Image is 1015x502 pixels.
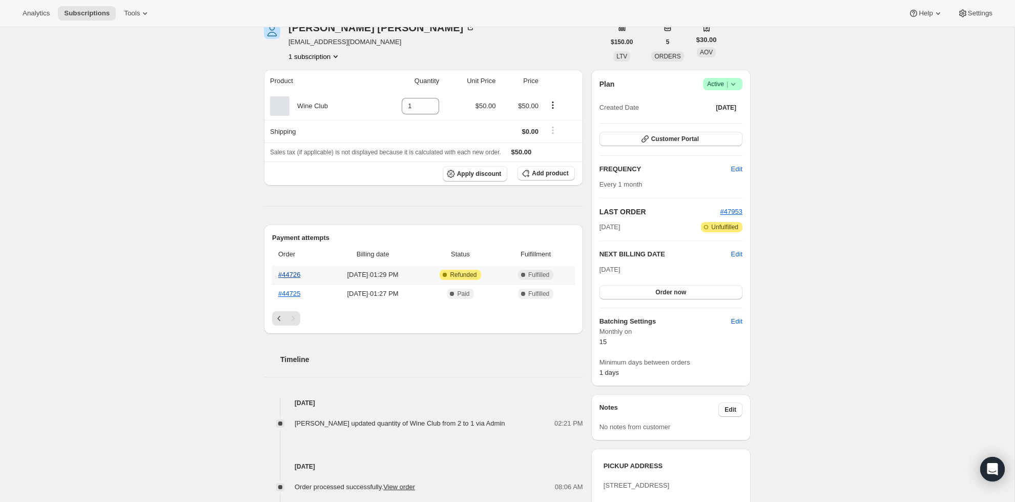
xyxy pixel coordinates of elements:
span: [DATE] [599,222,620,232]
h6: Batching Settings [599,316,731,327]
span: $50.00 [511,148,532,156]
span: [DATE] [716,104,736,112]
span: Unfulfilled [711,223,738,231]
button: [DATE] [710,101,742,115]
button: $150.00 [605,35,639,49]
span: [EMAIL_ADDRESS][DOMAIN_NAME] [288,37,475,47]
h3: Notes [599,403,719,417]
h4: [DATE] [264,461,583,472]
span: Fulfillment [503,249,568,259]
span: [DATE] · 01:27 PM [328,289,418,299]
button: Edit [718,403,742,417]
span: Every 1 month [599,180,643,188]
button: Apply discount [443,166,508,182]
span: Apply discount [457,170,502,178]
h2: Plan [599,79,615,89]
button: Subscriptions [58,6,116,21]
span: 1 days [599,369,619,376]
button: Help [902,6,949,21]
button: #47953 [720,207,742,217]
h2: LAST ORDER [599,207,720,217]
span: Paid [457,290,469,298]
h4: [DATE] [264,398,583,408]
h2: NEXT BILLING DATE [599,249,731,259]
span: Add product [532,169,568,177]
span: Customer Portal [651,135,699,143]
span: ORDERS [654,53,680,60]
th: Quantity [372,70,442,92]
span: 5 [666,38,670,46]
span: Minimum days between orders [599,357,742,368]
button: Tools [118,6,156,21]
th: Order [272,243,325,266]
span: Edit [731,316,742,327]
span: Fulfilled [528,271,549,279]
button: Edit [725,161,749,177]
th: Price [499,70,542,92]
button: Add product [517,166,574,180]
span: Settings [968,9,992,17]
button: Settings [951,6,999,21]
span: $50.00 [518,102,538,110]
span: $30.00 [696,35,717,45]
a: View order [383,483,415,491]
span: [DATE] [599,266,620,273]
span: No notes from customer [599,423,671,431]
span: Edit [731,164,742,174]
span: Fulfilled [528,290,549,298]
h2: Payment attempts [272,233,575,243]
span: Order now [655,288,686,296]
th: Unit Price [442,70,499,92]
button: Edit [731,249,742,259]
span: [DATE] · 01:29 PM [328,270,418,280]
span: $150.00 [611,38,633,46]
h2: Timeline [280,354,583,365]
span: Active [707,79,738,89]
span: | [727,80,728,88]
span: Created Date [599,103,639,113]
button: Previous [272,311,286,326]
button: Customer Portal [599,132,742,146]
div: Open Intercom Messenger [980,457,1005,481]
span: Noah Kruse [264,23,280,39]
button: Edit [725,313,749,330]
button: Order now [599,285,742,299]
button: Analytics [16,6,56,21]
button: Shipping actions [545,125,561,136]
span: [PERSON_NAME] updated quantity of Wine Club from 2 to 1 via Admin [295,419,505,427]
span: Billing date [328,249,418,259]
span: Sales tax (if applicable) is not displayed because it is calculated with each new order. [270,149,501,156]
span: 02:21 PM [554,418,583,429]
span: Monthly on [599,327,742,337]
span: Order processed successfully. [295,483,415,491]
span: Refunded [450,271,477,279]
span: LTV [616,53,627,60]
span: Subscriptions [64,9,110,17]
div: [PERSON_NAME] [PERSON_NAME] [288,23,475,33]
span: 08:06 AM [555,482,583,492]
span: Tools [124,9,140,17]
span: Edit [724,406,736,414]
a: #44726 [278,271,300,278]
button: Product actions [288,51,341,62]
th: Shipping [264,120,372,143]
span: Status [424,249,496,259]
button: Product actions [545,99,561,111]
a: #47953 [720,208,742,215]
th: Product [264,70,372,92]
h3: PICKUP ADDRESS [604,461,738,471]
a: #44725 [278,290,300,297]
div: Wine Club [289,101,328,111]
nav: Pagination [272,311,575,326]
span: Analytics [23,9,50,17]
span: 15 [599,338,607,346]
button: 5 [660,35,676,49]
span: AOV [700,49,713,56]
span: $0.00 [522,128,538,135]
span: $50.00 [475,102,496,110]
h2: FREQUENCY [599,164,731,174]
span: Help [919,9,933,17]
